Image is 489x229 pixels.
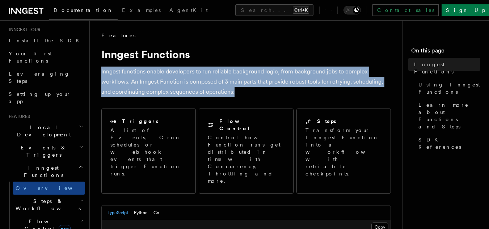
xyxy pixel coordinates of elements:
button: Search...Ctrl+K [235,4,313,16]
a: Your first Functions [6,47,85,67]
span: Documentation [54,7,113,13]
span: Leveraging Steps [9,71,70,84]
button: Python [134,205,148,220]
h2: Steps [317,118,336,125]
span: Inngest Functions [414,61,480,75]
span: Steps & Workflows [13,198,81,212]
button: Inngest Functions [6,161,85,182]
a: SDK References [416,133,480,153]
span: Your first Functions [9,51,52,64]
kbd: Ctrl+K [293,7,309,14]
span: Features [6,114,30,119]
a: Leveraging Steps [6,67,85,88]
p: Inngest functions enable developers to run reliable background logic, from background jobs to com... [101,67,391,97]
span: Overview [16,185,90,191]
span: Inngest tour [6,27,41,33]
h4: On this page [411,46,480,58]
button: Events & Triggers [6,141,85,161]
a: Learn more about Functions and Steps [416,98,480,133]
span: Learn more about Functions and Steps [418,101,480,130]
a: StepsTransform your Inngest Function into a workflow with retriable checkpoints. [296,109,391,194]
h1: Inngest Functions [101,48,391,61]
a: Contact sales [372,4,439,16]
span: Events & Triggers [6,144,79,158]
p: Control how Function runs get distributed in time with Concurrency, Throttling and more. [208,134,284,185]
h2: Flow Control [219,118,284,132]
p: A list of Events, Cron schedules or webhook events that trigger Function runs. [110,127,187,177]
span: SDK References [418,136,480,150]
h2: Triggers [122,118,159,125]
a: AgentKit [165,2,212,20]
button: Go [153,205,159,220]
span: Local Development [6,124,79,138]
button: Toggle dark mode [343,6,361,14]
a: Documentation [49,2,118,20]
span: Examples [122,7,161,13]
button: TypeScript [108,205,128,220]
span: Inngest Functions [6,164,78,179]
span: Using Inngest Functions [418,81,480,96]
a: Inngest Functions [411,58,480,78]
a: TriggersA list of Events, Cron schedules or webhook events that trigger Function runs. [101,109,196,194]
a: Install the SDK [6,34,85,47]
p: Transform your Inngest Function into a workflow with retriable checkpoints. [305,127,383,177]
a: Using Inngest Functions [416,78,480,98]
a: Examples [118,2,165,20]
a: Overview [13,182,85,195]
button: Local Development [6,121,85,141]
button: Steps & Workflows [13,195,85,215]
a: Setting up your app [6,88,85,108]
span: Setting up your app [9,91,71,104]
span: Install the SDK [9,38,84,43]
span: Features [101,32,135,39]
span: AgentKit [169,7,208,13]
a: Flow ControlControl how Function runs get distributed in time with Concurrency, Throttling and more. [199,109,293,194]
